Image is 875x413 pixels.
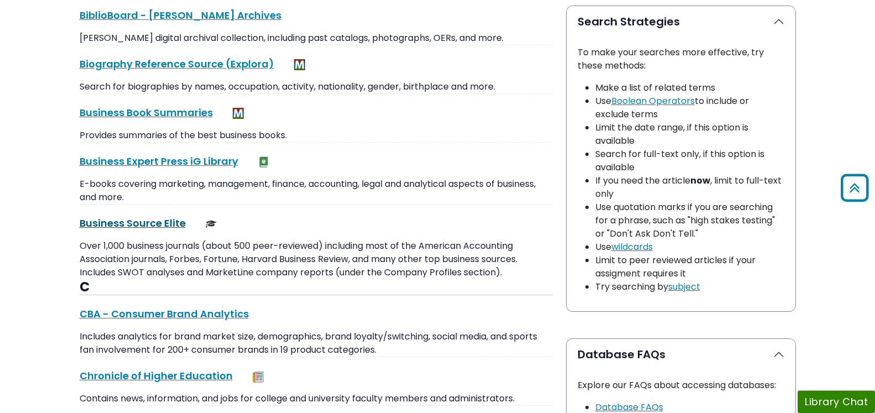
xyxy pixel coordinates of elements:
a: Back to Top [837,179,872,197]
img: e-Book [258,156,269,168]
strong: now [690,174,710,187]
li: Use to include or exclude terms [595,95,784,121]
a: Business Book Summaries [80,106,213,119]
li: Try searching by [595,280,784,294]
img: MeL (Michigan electronic Library) [233,108,244,119]
a: Business Source Elite [80,216,186,230]
p: Search for biographies by names, occupation, activity, nationality, gender, birthplace and more. [80,80,553,93]
a: Chronicle of Higher Education [80,369,233,383]
p: Over 1,000 business journals (about 500 peer-reviewed) including most of the American Accounting ... [80,239,553,279]
li: Use quotation marks if you are searching for a phrase, such as "high stakes testing" or "Don't As... [595,201,784,241]
p: Provides summaries of the best business books. [80,129,553,142]
li: Limit to peer reviewed articles if your assigment requires it [595,254,784,280]
p: Explore our FAQs about accessing databases: [578,379,784,392]
li: Limit the date range, if this option is available [595,121,784,148]
p: Contains news, information, and jobs for college and university faculty members and administrators. [80,392,553,405]
li: If you need the article , limit to full-text only [595,174,784,201]
button: Database FAQs [567,339,795,370]
a: CBA - Consumer Brand Analytics [80,307,249,321]
img: MeL (Michigan electronic Library) [294,59,305,70]
p: [PERSON_NAME] digital archival collection, including past catalogs, photographs, OERs, and more. [80,32,553,45]
li: Make a list of related terms [595,81,784,95]
li: Use [595,241,784,254]
p: To make your searches more effective, try these methods: [578,46,784,72]
button: Library Chat [798,390,875,413]
h3: C [80,279,553,296]
a: Boolean Operators [611,95,695,107]
li: Search for full-text only, if this option is available [595,148,784,174]
a: wildcards [611,241,653,253]
p: E-books covering marketing, management, finance, accounting, legal and analytical aspects of busi... [80,177,553,204]
a: BiblioBoard - [PERSON_NAME] Archives [80,8,281,22]
a: subject [668,280,700,293]
a: Biography Reference Source (Explora) [80,57,274,71]
img: Scholarly or Peer Reviewed [206,218,217,229]
img: Newspapers [253,372,264,383]
a: Business Expert Press iG Library [80,154,238,168]
p: Includes analytics for brand market size, demographics, brand loyalty/switching, social media, an... [80,330,553,357]
button: Search Strategies [567,6,795,37]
